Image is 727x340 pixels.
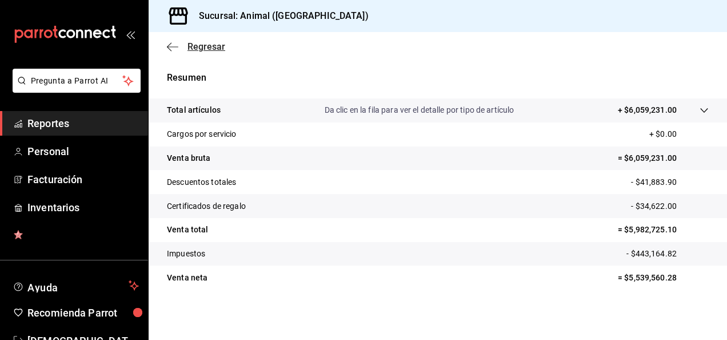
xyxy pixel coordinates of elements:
[167,272,207,284] p: Venta neta
[13,69,141,93] button: Pregunta a Parrot AI
[27,144,139,159] span: Personal
[631,176,709,188] p: - $41,883.90
[27,279,124,292] span: Ayuda
[618,224,709,236] p: = $5,982,725.10
[167,71,709,85] p: Resumen
[167,200,246,212] p: Certificados de regalo
[27,116,139,131] span: Reportes
[626,248,709,260] p: - $443,164.82
[27,200,139,215] span: Inventarios
[167,128,237,140] p: Cargos por servicio
[27,172,139,187] span: Facturación
[167,152,210,164] p: Venta bruta
[618,152,709,164] p: = $6,059,231.00
[27,305,139,321] span: Recomienda Parrot
[631,200,709,212] p: - $34,622.00
[187,41,225,52] span: Regresar
[126,30,135,39] button: open_drawer_menu
[649,128,709,140] p: + $0.00
[167,41,225,52] button: Regresar
[167,224,208,236] p: Venta total
[325,104,514,116] p: Da clic en la fila para ver el detalle por tipo de artículo
[8,83,141,95] a: Pregunta a Parrot AI
[618,272,709,284] p: = $5,539,560.28
[167,176,236,188] p: Descuentos totales
[190,9,369,23] h3: Sucursal: Animal ([GEOGRAPHIC_DATA])
[167,104,221,116] p: Total artículos
[167,248,205,260] p: Impuestos
[618,104,677,116] p: + $6,059,231.00
[31,75,123,87] span: Pregunta a Parrot AI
